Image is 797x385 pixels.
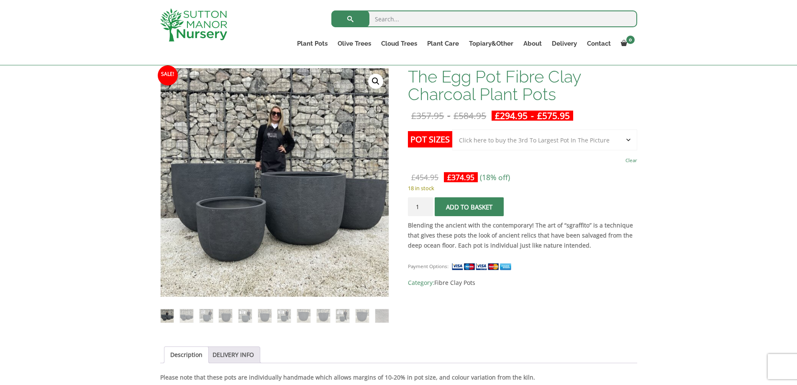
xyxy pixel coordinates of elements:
a: Description [170,347,202,363]
img: The Egg Pot Fibre Clay Charcoal Plant Pots - Image 6 [258,309,272,323]
a: Plant Care [422,38,464,49]
a: Olive Trees [333,38,376,49]
label: Pot Sizes [408,131,452,147]
bdi: 357.95 [411,110,444,121]
img: The Egg Pot Fibre Clay Charcoal Plant Pots - Image 7 [277,309,291,323]
a: Delivery [547,38,582,49]
a: About [518,38,547,49]
img: The Egg Pot Fibre Clay Charcoal Plant Pots - Image 12 [375,309,389,323]
ins: - [492,111,573,121]
strong: Blending the ancient with the contemporary! The art of “sgraffito” is a technique that gives thes... [408,221,633,249]
span: £ [454,110,459,121]
p: 18 in stock [408,183,637,193]
input: Product quantity [408,197,433,216]
img: The Egg Pot Fibre Clay Charcoal Plant Pots - Image 2 [180,309,193,323]
input: Search... [331,10,637,27]
bdi: 374.95 [447,172,474,182]
a: Cloud Trees [376,38,422,49]
span: 0 [626,36,635,44]
span: Sale! [158,65,178,85]
span: £ [447,172,451,182]
img: The Egg Pot Fibre Clay Charcoal Plant Pots [161,309,174,323]
a: Plant Pots [292,38,333,49]
img: The Egg Pot Fibre Clay Charcoal Plant Pots - Image 9 [317,309,330,323]
img: The Egg Pot Fibre Clay Charcoal Plant Pots - Image 5 [238,309,252,323]
a: View full-screen image gallery [368,74,383,89]
span: Category: [408,278,637,288]
a: Topiary&Other [464,38,518,49]
strong: Please note that these pots are individually handmade which allows margins of 10-20% in pot size,... [160,373,535,381]
bdi: 294.95 [495,110,528,121]
a: Clear options [625,155,637,166]
small: Payment Options: [408,263,448,269]
span: (18% off) [480,172,510,182]
img: The Egg Pot Fibre Clay Charcoal Plant Pots - Image 8 [297,309,310,323]
span: £ [411,110,416,121]
img: The Egg Pot Fibre Clay Charcoal Plant Pots - Image 3 [200,309,213,323]
img: The Egg Pot Fibre Clay Charcoal Plant Pots - Image 4 [219,309,232,323]
bdi: 575.95 [537,110,570,121]
span: £ [537,110,542,121]
bdi: 584.95 [454,110,486,121]
img: logo [160,8,227,41]
a: Fibre Clay Pots [434,279,475,287]
button: Add to basket [435,197,504,216]
a: 0 [616,38,637,49]
img: The Egg Pot Fibre Clay Charcoal Plant Pots - Image 11 [356,309,369,323]
img: payment supported [451,262,514,271]
bdi: 454.95 [411,172,438,182]
span: £ [411,172,415,182]
img: The Egg Pot Fibre Clay Charcoal Plant Pots - Image 10 [336,309,349,323]
h1: The Egg Pot Fibre Clay Charcoal Plant Pots [408,68,637,103]
a: Contact [582,38,616,49]
a: DELIVERY INFO [213,347,254,363]
span: £ [495,110,500,121]
del: - [408,111,489,121]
